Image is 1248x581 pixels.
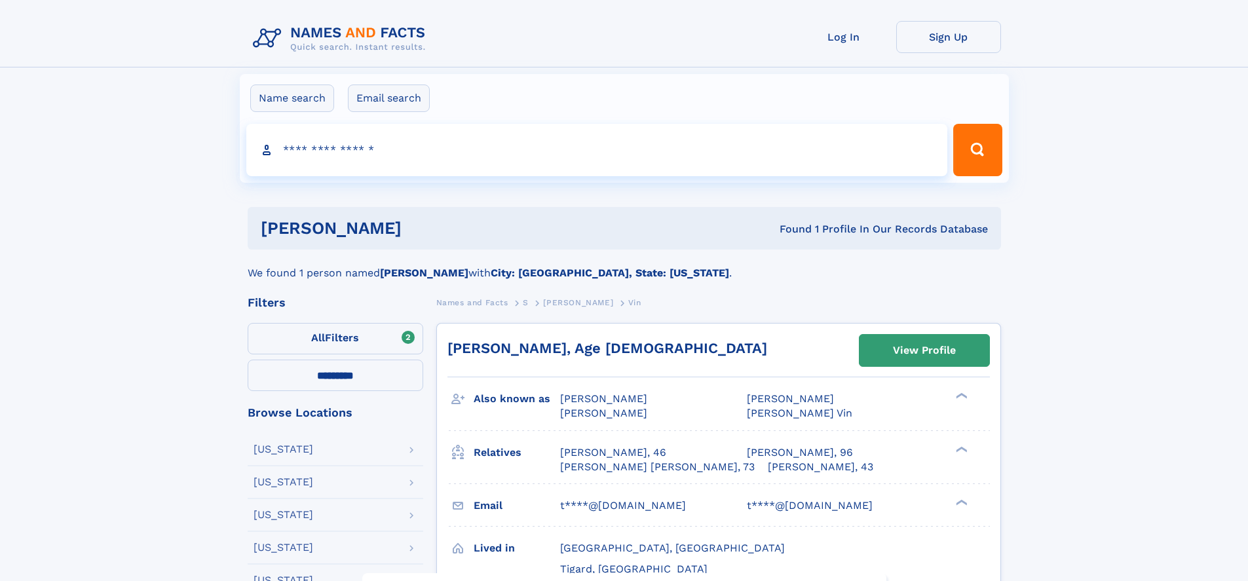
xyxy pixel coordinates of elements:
div: [US_STATE] [254,444,313,455]
span: [PERSON_NAME] [560,392,647,405]
div: [US_STATE] [254,542,313,553]
a: Log In [791,21,896,53]
span: S [523,298,529,307]
div: Found 1 Profile In Our Records Database [590,222,988,236]
a: [PERSON_NAME] [PERSON_NAME], 73 [560,460,755,474]
div: View Profile [893,335,956,365]
a: [PERSON_NAME] [543,294,613,310]
a: Sign Up [896,21,1001,53]
h1: [PERSON_NAME] [261,220,591,236]
div: [US_STATE] [254,510,313,520]
h3: Also known as [474,388,560,410]
a: [PERSON_NAME], 43 [768,460,873,474]
a: [PERSON_NAME], 96 [747,445,853,460]
h3: Lived in [474,537,560,559]
div: We found 1 person named with . [248,250,1001,281]
span: [PERSON_NAME] [560,407,647,419]
a: [PERSON_NAME], 46 [560,445,666,460]
a: View Profile [860,335,989,366]
span: [GEOGRAPHIC_DATA], [GEOGRAPHIC_DATA] [560,542,785,554]
button: Search Button [953,124,1002,176]
input: search input [246,124,948,176]
span: [PERSON_NAME] Vin [747,407,852,419]
span: Vin [628,298,641,307]
span: Tigard, [GEOGRAPHIC_DATA] [560,563,708,575]
b: City: [GEOGRAPHIC_DATA], State: [US_STATE] [491,267,729,279]
label: Filters [248,323,423,354]
label: Email search [348,84,430,112]
a: [PERSON_NAME], Age [DEMOGRAPHIC_DATA] [447,340,767,356]
img: Logo Names and Facts [248,21,436,56]
div: ❯ [953,445,968,453]
div: [US_STATE] [254,477,313,487]
h3: Email [474,495,560,517]
span: All [311,331,325,344]
div: ❯ [953,392,968,400]
label: Name search [250,84,334,112]
h3: Relatives [474,441,560,464]
div: ❯ [953,498,968,506]
div: Filters [248,297,423,309]
b: [PERSON_NAME] [380,267,468,279]
a: S [523,294,529,310]
span: [PERSON_NAME] [747,392,834,405]
a: Names and Facts [436,294,508,310]
div: Browse Locations [248,407,423,419]
span: [PERSON_NAME] [543,298,613,307]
